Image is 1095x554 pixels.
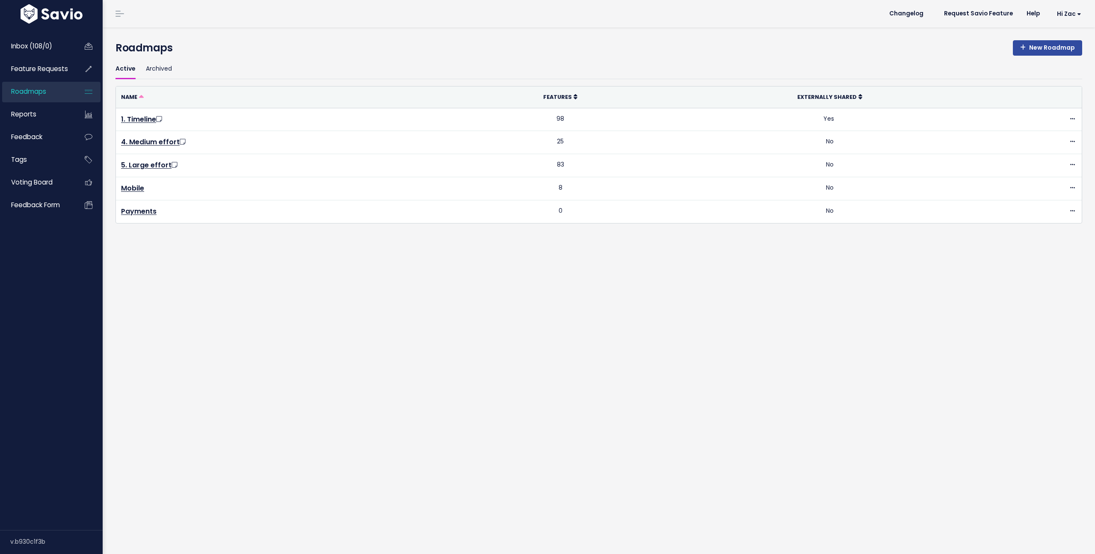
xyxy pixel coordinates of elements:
[1057,11,1081,17] span: Hi Zac
[1013,40,1082,56] a: New Roadmap
[121,206,157,216] a: Payments
[11,87,46,96] span: Roadmaps
[2,104,71,124] a: Reports
[2,36,71,56] a: Inbox (108/0)
[2,150,71,170] a: Tags
[2,82,71,101] a: Roadmaps
[660,131,999,154] td: No
[2,59,71,79] a: Feature Requests
[121,160,179,170] a: 5. Large effort
[460,108,660,131] td: 98
[460,154,660,177] td: 83
[1020,7,1047,20] a: Help
[460,200,660,223] td: 0
[11,110,36,119] span: Reports
[2,195,71,215] a: Feedback form
[2,173,71,192] a: Voting Board
[11,178,53,187] span: Voting Board
[660,177,999,200] td: No
[121,92,144,101] a: Name
[121,93,137,101] span: Name
[10,530,103,553] div: v.b930c1f3b
[660,200,999,223] td: No
[460,131,660,154] td: 25
[11,200,60,209] span: Feedback form
[2,127,71,147] a: Feedback
[11,155,27,164] span: Tags
[937,7,1020,20] a: Request Savio Feature
[660,154,999,177] td: No
[543,92,577,101] a: Features
[543,93,572,101] span: Features
[660,108,999,131] td: Yes
[18,4,85,24] img: logo-white.9d6f32f41409.svg
[797,92,862,101] a: Externally Shared
[115,40,1082,56] h4: Roadmaps
[460,177,660,200] td: 8
[889,11,923,17] span: Changelog
[121,137,187,147] a: 4. Medium effort
[797,93,857,101] span: Externally Shared
[121,114,164,124] a: 1. Timeline
[1047,7,1088,21] a: Hi Zac
[121,183,144,193] a: Mobile
[11,64,68,73] span: Feature Requests
[115,59,136,79] a: Active
[146,59,172,79] a: Archived
[11,42,52,51] span: Inbox (108/0)
[11,132,42,141] span: Feedback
